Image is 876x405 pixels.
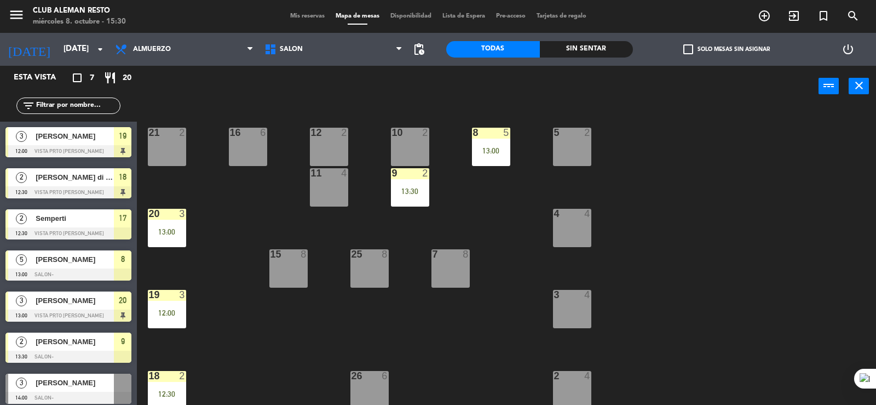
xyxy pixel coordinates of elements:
[22,99,35,112] i: filter_list
[842,43,855,56] i: power_settings_new
[103,71,117,84] i: restaurant
[503,128,510,138] div: 5
[8,7,25,23] i: menu
[35,100,120,112] input: Filtrar por nombre...
[472,147,510,155] div: 13:00
[36,213,114,224] span: Semperti
[311,168,312,178] div: 11
[819,78,839,94] button: power_input
[285,13,330,19] span: Mis reservas
[16,254,27,265] span: 5
[446,41,540,58] div: Todas
[392,128,393,138] div: 10
[119,170,126,184] span: 18
[584,371,591,381] div: 4
[385,13,437,19] span: Disponibilidad
[758,9,771,22] i: add_circle_outline
[540,41,633,58] div: Sin sentar
[554,128,555,138] div: 5
[36,130,114,142] span: [PERSON_NAME]
[16,172,27,183] span: 2
[270,249,271,259] div: 15
[179,128,186,138] div: 2
[787,9,800,22] i: exit_to_app
[463,249,469,259] div: 8
[36,295,114,306] span: [PERSON_NAME]
[179,371,186,381] div: 2
[121,253,125,266] span: 8
[473,128,474,138] div: 8
[311,128,312,138] div: 12
[382,371,388,381] div: 6
[36,377,114,389] span: [PERSON_NAME]
[16,336,27,347] span: 2
[280,45,303,53] span: SALON
[16,131,27,142] span: 3
[133,45,171,53] span: Almuerzo
[8,7,25,27] button: menu
[71,71,84,84] i: crop_square
[330,13,385,19] span: Mapa de mesas
[148,390,186,398] div: 12:30
[148,309,186,317] div: 12:00
[422,128,429,138] div: 2
[119,212,126,225] span: 17
[36,172,114,183] span: [PERSON_NAME] di [PERSON_NAME]
[16,378,27,389] span: 3
[260,128,267,138] div: 6
[846,9,860,22] i: search
[817,9,830,22] i: turned_in_not
[491,13,531,19] span: Pre-acceso
[351,371,352,381] div: 26
[341,168,348,178] div: 4
[179,209,186,219] div: 3
[437,13,491,19] span: Lista de Espera
[36,336,114,347] span: [PERSON_NAME]
[119,129,126,142] span: 19
[554,290,555,300] div: 3
[391,187,429,195] div: 13:30
[94,43,107,56] i: arrow_drop_down
[179,290,186,300] div: 3
[16,295,27,306] span: 3
[584,209,591,219] div: 4
[392,168,393,178] div: 9
[5,71,79,84] div: Esta vista
[554,209,555,219] div: 4
[584,128,591,138] div: 2
[683,44,770,54] label: Solo mesas sin asignar
[422,168,429,178] div: 2
[683,44,693,54] span: check_box_outline_blank
[849,78,869,94] button: close
[123,72,131,84] span: 20
[301,249,307,259] div: 8
[412,43,425,56] span: pending_actions
[341,128,348,138] div: 2
[33,16,126,27] div: miércoles 8. octubre - 15:30
[33,5,126,16] div: Club aleman resto
[584,290,591,300] div: 4
[90,72,94,84] span: 7
[119,294,126,307] span: 20
[822,79,835,92] i: power_input
[36,254,114,265] span: [PERSON_NAME]
[16,213,27,224] span: 2
[148,228,186,236] div: 13:00
[382,249,388,259] div: 8
[121,335,125,348] span: 9
[852,79,866,92] i: close
[351,249,352,259] div: 25
[554,371,555,381] div: 2
[531,13,592,19] span: Tarjetas de regalo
